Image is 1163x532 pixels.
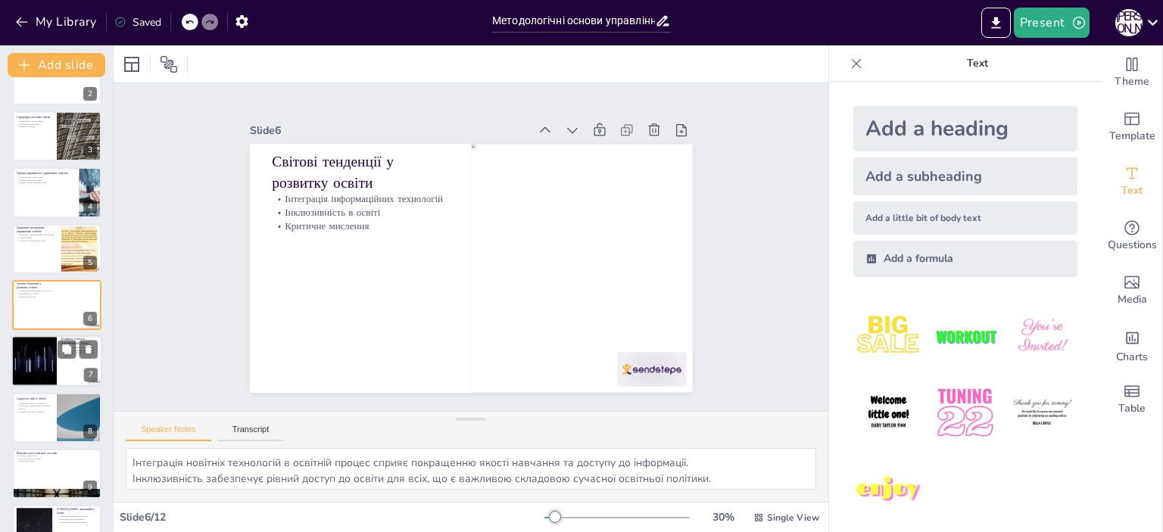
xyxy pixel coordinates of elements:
[1115,8,1143,38] button: М [PERSON_NAME]
[1007,301,1077,372] img: 3.jpeg
[17,295,52,298] p: Критичне мислення
[12,393,101,443] div: 8
[83,425,97,438] div: 8
[11,336,102,387] div: https://cdn.sendsteps.com/images/logo/sendsteps_logo_white.pnghttps://cdn.sendsteps.com/images/lo...
[57,520,97,523] p: Розвиток критичного мислення
[17,396,52,400] p: Стратегія змін в освіті
[492,10,655,32] input: Insert title
[8,53,105,77] button: Add slide
[12,224,101,274] div: https://cdn.sendsteps.com/images/logo/sendsteps_logo_white.pnghttps://cdn.sendsteps.com/images/lo...
[17,233,57,236] p: Співпраця з громадськими організаціями
[1102,372,1162,427] div: Add a table
[1102,263,1162,318] div: Add images, graphics, shapes or video
[1115,73,1149,90] span: Theme
[853,378,924,448] img: 4.jpeg
[17,182,75,185] p: Місцеві органи самоврядування
[272,206,449,219] p: Інклюзивність в освіті
[1102,100,1162,154] div: Add ready made slides
[1102,318,1162,372] div: Add charts and graphs
[1121,182,1143,199] span: Text
[83,312,97,325] div: 6
[17,120,52,123] p: Міністерство освіти і науки
[120,510,544,524] div: Slide 6 / 12
[1118,291,1147,308] span: Media
[17,454,97,457] p: Фінансування освіти
[12,167,101,217] div: https://cdn.sendsteps.com/images/logo/sendsteps_logo_white.pnghttps://cdn.sendsteps.com/images/lo...
[853,241,1077,277] div: Add a formula
[12,111,101,161] div: https://cdn.sendsteps.com/images/logo/sendsteps_logo_white.pnghttps://cdn.sendsteps.com/images/lo...
[57,506,97,515] p: [PERSON_NAME] інновацій в освіті
[114,15,161,30] div: Saved
[1102,209,1162,263] div: Get real-time input from your audience
[930,301,1000,372] img: 2.jpeg
[17,460,97,463] p: Підготовка кадрів
[1102,45,1162,100] div: Change the overall theme
[1014,8,1090,38] button: Present
[1007,378,1077,448] img: 6.jpeg
[17,226,57,234] p: Державно-громадське управління освітою
[84,369,98,382] div: 7
[12,280,101,330] div: https://cdn.sendsteps.com/images/logo/sendsteps_logo_white.pnghttps://cdn.sendsteps.com/images/lo...
[61,338,98,346] p: Розвиток освіти в [GEOGRAPHIC_DATA]
[17,405,52,410] p: Інтеграція в європейський освітній простір
[1109,128,1155,145] span: Template
[160,55,178,73] span: Position
[83,256,97,269] div: 5
[272,151,449,193] p: Світові тенденції у розвитку освіти
[83,87,97,101] div: 2
[17,457,97,460] p: Доступ до якісної освіти
[83,200,97,213] div: 4
[126,448,816,490] textarea: Інтеграція новітніх технологій в освітній процес сприяє покращенню якості навчання та доступу до ...
[930,378,1000,448] img: 5.jpeg
[853,157,1077,195] div: Add a subheading
[217,425,285,441] button: Transcript
[83,481,97,494] div: 9
[853,455,924,525] img: 7.jpeg
[83,143,97,157] div: 3
[981,8,1011,38] button: Export to PowerPoint
[12,449,101,499] div: 9
[853,106,1077,151] div: Add a heading
[17,282,52,290] p: Світові тенденції у розвитку освіти
[11,10,103,34] button: My Library
[17,171,75,176] p: Органи державного управління освітою
[17,410,52,413] p: Співпраця та обмін досвідом
[17,126,52,129] p: Навчальні заклади
[272,219,449,233] p: Критичне мислення
[57,518,97,521] p: Інноваційні методи навчання
[705,510,741,524] div: 30 %
[17,402,52,405] p: Адаптація освітніх стандартів
[17,290,52,293] p: Інтеграція інформаційних технологій
[1108,237,1157,254] span: Questions
[61,349,98,352] p: Підвищення кваліфікації педагогів
[1118,400,1146,417] span: Table
[1116,349,1148,366] span: Charts
[12,54,101,104] div: 2
[1115,9,1143,36] div: М [PERSON_NAME]
[17,176,75,179] p: Міністерство освіти і науки
[61,352,98,357] p: Покращення матеріально-технічної бази
[868,45,1087,82] p: Text
[57,515,97,518] p: Впровадження нових технологій
[1102,154,1162,209] div: Add text boxes
[120,52,144,76] div: Layout
[17,451,97,456] p: Виклики для освітньої системи
[17,123,52,126] p: Регіональні управління
[767,512,819,524] span: Single View
[853,201,1077,235] div: Add a little bit of body text
[126,425,211,441] button: Speaker Notes
[853,301,924,372] img: 1.jpeg
[17,239,57,242] p: Залучення зацікавлених сторін
[17,236,57,239] p: Участь батьків
[80,341,98,359] button: Delete Slide
[61,347,98,350] p: Модернізація навчальних програм
[272,191,449,205] p: Інтеграція інформаційних технологій
[58,341,76,359] button: Duplicate Slide
[17,115,52,120] p: Структура системи освіти
[250,123,529,138] div: Slide 6
[17,292,52,295] p: Інклюзивність в освіті
[17,179,75,182] p: Обласні управління освіти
